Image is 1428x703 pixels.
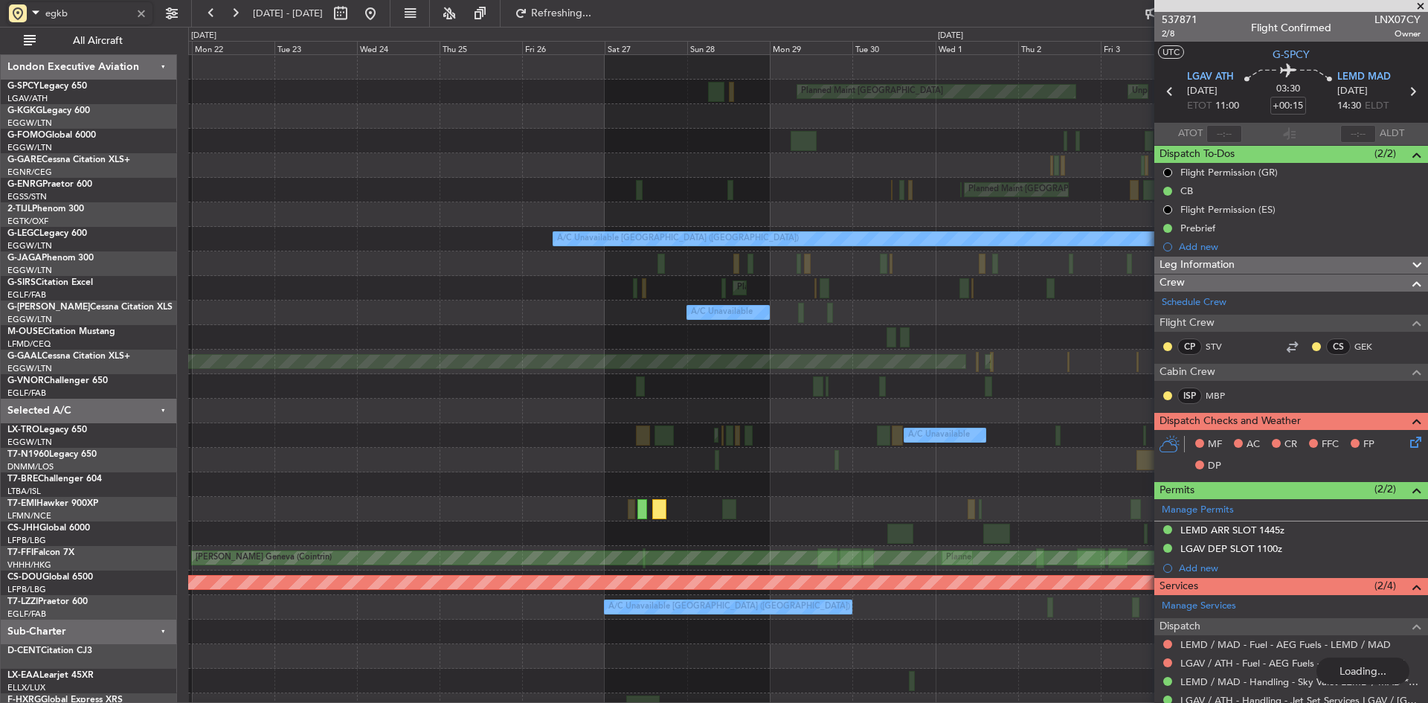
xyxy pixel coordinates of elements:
[7,584,46,595] a: LFPB/LBG
[39,36,157,46] span: All Aircraft
[7,510,51,521] a: LFMN/NCE
[1132,80,1284,103] div: Unplanned Maint [GEOGRAPHIC_DATA]
[1178,126,1203,141] span: ATOT
[1101,41,1183,54] div: Fri 3
[7,278,36,287] span: G-SIRS
[557,228,799,250] div: A/C Unavailable [GEOGRAPHIC_DATA] ([GEOGRAPHIC_DATA])
[801,80,943,103] div: Planned Maint [GEOGRAPHIC_DATA]
[1215,99,1239,114] span: 11:00
[357,41,440,54] div: Wed 24
[7,609,46,620] a: EGLF/FAB
[1180,542,1282,555] div: LGAV DEP SLOT 1100z
[1160,146,1235,163] span: Dispatch To-Dos
[7,646,41,655] span: D-CENT
[7,461,54,472] a: DNMM/LOS
[1180,222,1215,234] div: Prebrief
[7,327,43,336] span: M-OUSE
[938,30,963,42] div: [DATE]
[16,29,161,53] button: All Aircraft
[1316,658,1409,684] div: Loading...
[1180,657,1405,670] a: LGAV / ATH - Fuel - AEG Fuels - EKO - LGAV / ATH
[1273,47,1310,62] span: G-SPCY
[7,254,94,263] a: G-JAGAPhenom 300
[1206,125,1242,143] input: --:--
[7,499,98,508] a: T7-EMIHawker 900XP
[1380,126,1404,141] span: ALDT
[1160,315,1215,332] span: Flight Crew
[7,450,49,459] span: T7-N1960
[196,547,332,569] div: [PERSON_NAME] Geneva (Cointrin)
[1208,459,1221,474] span: DP
[7,597,38,606] span: T7-LZZI
[192,41,274,54] div: Mon 22
[7,303,90,312] span: G-[PERSON_NAME]
[1374,28,1421,40] span: Owner
[7,388,46,399] a: EGLF/FAB
[1251,20,1331,36] div: Flight Confirmed
[1374,12,1421,28] span: LNX07CY
[7,646,92,655] a: D-CENTCitation CJ3
[1187,99,1212,114] span: ETOT
[7,155,42,164] span: G-GARE
[1179,240,1421,253] div: Add new
[7,573,42,582] span: CS-DOU
[7,205,32,214] span: 2-TIJL
[7,363,52,374] a: EGGW/LTN
[7,180,92,189] a: G-ENRGPraetor 600
[1354,340,1388,353] a: GEK
[7,573,93,582] a: CS-DOUGlobal 6500
[1162,28,1197,40] span: 2/8
[1162,599,1236,614] a: Manage Services
[7,475,38,484] span: T7-BRE
[1180,184,1193,197] div: CB
[1206,389,1239,402] a: MBP
[7,229,87,238] a: G-LEGCLegacy 600
[1337,84,1368,99] span: [DATE]
[7,671,39,680] span: LX-EAA
[1326,338,1351,355] div: CS
[7,303,173,312] a: G-[PERSON_NAME]Cessna Citation XLS
[1180,675,1421,688] a: LEMD / MAD - Handling - Sky Valet LEMD / MAD **MY HANDLING**
[7,191,47,202] a: EGSS/STN
[7,314,52,325] a: EGGW/LTN
[1365,99,1389,114] span: ELDT
[1180,524,1284,536] div: LEMD ARR SLOT 1445z
[530,8,593,19] span: Refreshing...
[7,180,42,189] span: G-ENRG
[7,205,84,214] a: 2-TIJLPhenom 300
[7,265,52,276] a: EGGW/LTN
[7,524,39,533] span: CS-JHH
[7,254,42,263] span: G-JAGA
[1276,82,1300,97] span: 03:30
[7,106,90,115] a: G-KGKGLegacy 600
[1374,578,1396,594] span: (2/4)
[946,547,1180,569] div: Planned Maint [GEOGRAPHIC_DATA] ([GEOGRAPHIC_DATA])
[1162,12,1197,28] span: 537871
[968,179,1203,201] div: Planned Maint [GEOGRAPHIC_DATA] ([GEOGRAPHIC_DATA])
[7,229,39,238] span: G-LEGC
[7,82,87,91] a: G-SPCYLegacy 650
[1187,84,1218,99] span: [DATE]
[1247,437,1260,452] span: AC
[1160,578,1198,595] span: Services
[1160,482,1194,499] span: Permits
[1180,203,1276,216] div: Flight Permission (ES)
[7,118,52,129] a: EGGW/LTN
[908,424,970,446] div: A/C Unavailable
[1177,388,1202,404] div: ISP
[7,499,36,508] span: T7-EMI
[608,596,850,618] div: A/C Unavailable [GEOGRAPHIC_DATA] ([GEOGRAPHIC_DATA])
[1179,562,1421,574] div: Add new
[936,41,1018,54] div: Wed 1
[7,327,115,336] a: M-OUSECitation Mustang
[7,535,46,546] a: LFPB/LBG
[7,240,52,251] a: EGGW/LTN
[7,93,48,104] a: LGAV/ATH
[687,41,770,54] div: Sun 28
[1177,338,1202,355] div: CP
[7,278,93,287] a: G-SIRSCitation Excel
[1160,275,1185,292] span: Crew
[7,450,97,459] a: T7-N1960Legacy 650
[274,41,357,54] div: Tue 23
[440,41,522,54] div: Thu 25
